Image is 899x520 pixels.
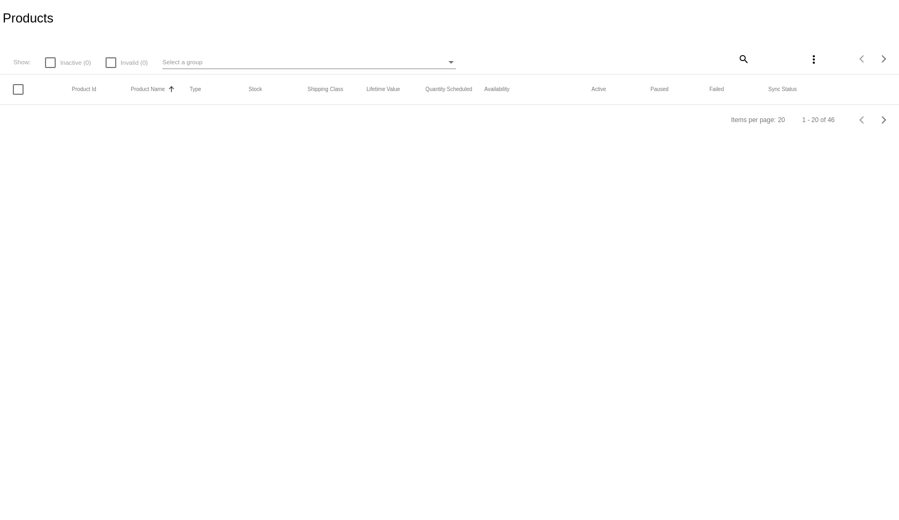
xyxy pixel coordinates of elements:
[425,86,472,93] button: Change sorting for QuantityScheduled
[852,109,873,131] button: Previous page
[768,86,797,93] button: Change sorting for ValidationErrorCode
[60,56,91,69] span: Inactive (0)
[308,86,343,93] button: Change sorting for ShippingClass
[852,48,873,70] button: Previous page
[131,86,165,93] button: Change sorting for ProductName
[121,56,148,69] span: Invalid (0)
[873,48,895,70] button: Next page
[162,58,203,65] span: Select a group
[807,53,820,66] mat-icon: more_vert
[709,86,724,93] button: Change sorting for TotalQuantityFailed
[731,116,776,124] div: Items per page:
[72,86,96,93] button: Change sorting for ExternalId
[591,86,606,93] button: Change sorting for TotalQuantityScheduledActive
[3,11,54,26] h2: Products
[737,50,750,67] mat-icon: search
[190,86,201,93] button: Change sorting for ProductType
[366,86,400,93] button: Change sorting for LifetimeValue
[873,109,895,131] button: Next page
[249,86,262,93] button: Change sorting for StockLevel
[162,56,456,69] mat-select: Select a group
[650,86,669,93] button: Change sorting for TotalQuantityScheduledPaused
[484,86,591,92] mat-header-cell: Availability
[778,116,785,124] div: 20
[802,116,835,124] div: 1 - 20 of 46
[13,58,31,65] span: Show:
